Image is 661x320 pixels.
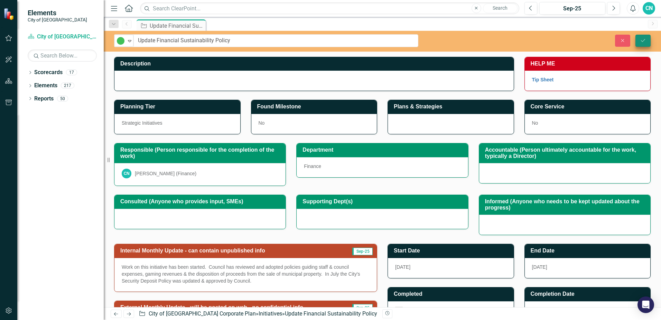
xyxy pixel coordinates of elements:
div: 217 [61,83,74,89]
span: Sep-25 [352,304,373,312]
div: » » [139,310,377,318]
h3: Accountable (Person ultimately accountable for the work, typically a Director) [485,147,647,159]
h3: Completed [394,291,510,297]
h3: Description [120,61,510,67]
h3: Core Service [531,104,647,110]
h3: Informed (Anyone who needs to be kept updated about the progress) [485,198,647,211]
div: [PERSON_NAME] (Finance) [135,170,196,177]
span: Search [493,5,508,11]
h3: Found Milestone [257,104,374,110]
img: ClearPoint Strategy [3,8,16,20]
h3: Completion Date [531,291,647,297]
div: CN [122,169,131,178]
h3: Department [302,147,464,153]
button: CN [643,2,655,15]
h3: Plans & Strategies [394,104,510,110]
span: Strategic Initiatives [122,120,162,126]
a: Elements [34,82,57,90]
h3: Start Date [394,248,510,254]
span: Finance [304,163,321,169]
a: Tip Sheet [532,77,554,82]
h3: Supporting Dept(s) [302,198,464,205]
div: Update Financial Sustainability Policy [150,21,204,30]
h3: End Date [531,248,647,254]
div: 50 [57,96,68,101]
span: Elements [28,9,87,17]
span: [DATE] [532,264,547,270]
a: City of [GEOGRAPHIC_DATA] Corporate Plan [149,310,256,317]
p: Work on this initiative has been started. Council has reviewed and adopted policies guiding staff... [122,264,370,284]
button: Sep-25 [539,2,605,15]
div: Open Intercom Messenger [637,296,654,313]
span: [DATE] [395,264,410,270]
span: No [532,120,538,126]
h3: Responsible (Person responsible for the completion of the work) [120,147,282,159]
h3: HELP ME [531,61,647,67]
h3: Internal Monthly Update - can contain unpublished info [120,248,341,254]
small: City of [GEOGRAPHIC_DATA] [28,17,87,23]
span: Sep-25 [352,248,373,255]
img: In Progress [117,37,125,45]
div: Update Financial Sustainability Policy [285,310,377,317]
h3: Planning Tier [120,104,237,110]
a: Reports [34,95,54,103]
input: Search Below... [28,50,97,62]
a: Initiatives [259,310,282,317]
span: No [259,120,265,126]
div: 17 [66,70,77,75]
div: Sep-25 [542,5,603,13]
h3: Consulted (Anyone who provides input, SMEs) [120,198,282,205]
input: Search ClearPoint... [140,2,519,15]
a: City of [GEOGRAPHIC_DATA] Corporate Plan [28,33,97,41]
h3: External Monthly Update - will be posted on web - no confidential info [120,304,347,311]
a: Scorecards [34,69,63,77]
button: Search [483,3,518,13]
input: This field is required [133,34,418,47]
